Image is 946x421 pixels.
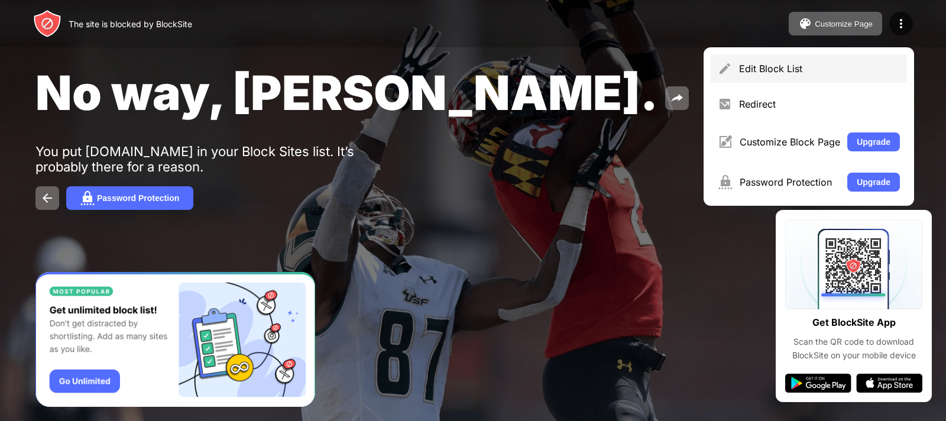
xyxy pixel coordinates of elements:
div: Redirect [739,98,900,110]
img: menu-icon.svg [894,17,908,31]
iframe: Banner [35,272,315,407]
div: Customize Page [815,20,873,28]
img: menu-redirect.svg [718,97,732,111]
img: menu-pencil.svg [718,61,732,76]
div: Password Protection [740,176,840,188]
button: Upgrade [847,173,900,192]
img: share.svg [670,91,684,105]
button: Upgrade [847,132,900,151]
img: menu-customize.svg [718,135,733,149]
img: google-play.svg [785,374,851,393]
div: The site is blocked by BlockSite [69,19,192,29]
img: pallet.svg [798,17,812,31]
div: Password Protection [97,193,179,203]
div: Get BlockSite App [812,314,896,331]
div: Scan the QR code to download BlockSite on your mobile device [785,335,922,362]
div: Edit Block List [739,63,900,75]
span: No way, [PERSON_NAME]. [35,64,658,121]
button: Password Protection [66,186,193,210]
img: menu-password.svg [718,175,733,189]
div: Customize Block Page [740,136,840,148]
img: header-logo.svg [33,9,61,38]
img: password.svg [80,191,95,205]
img: app-store.svg [856,374,922,393]
button: Customize Page [789,12,882,35]
div: You put [DOMAIN_NAME] in your Block Sites list. It’s probably there for a reason. [35,144,401,174]
img: back.svg [40,191,54,205]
